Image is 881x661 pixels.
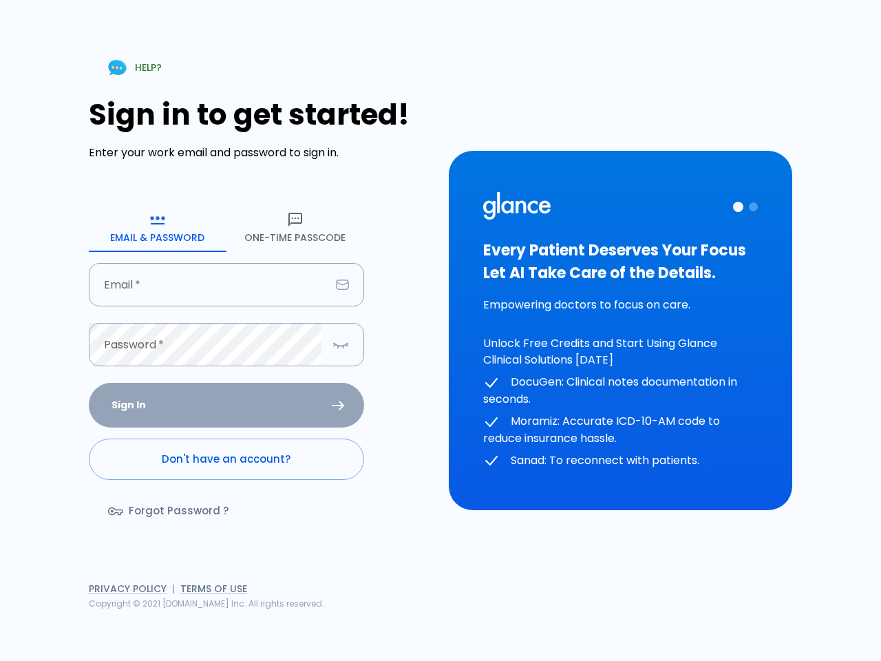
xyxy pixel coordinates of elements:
p: DocuGen: Clinical notes documentation in seconds. [483,374,758,408]
span: | [172,582,175,596]
a: Forgot Password ? [89,491,251,531]
span: Copyright © 2021 [DOMAIN_NAME] Inc. All rights reserved. [89,598,324,609]
p: Enter your work email and password to sign in. [89,145,432,161]
img: Chat Support [105,56,129,80]
p: Moramiz: Accurate ICD-10-AM code to reduce insurance hassle. [483,413,758,447]
a: Terms of Use [180,582,247,596]
button: One-Time Passcode [226,202,364,252]
p: Empowering doctors to focus on care. [483,297,758,313]
input: dr.ahmed@clinic.com [89,263,330,306]
p: Unlock Free Credits and Start Using Glance Clinical Solutions [DATE] [483,335,758,368]
button: Email & Password [89,202,226,252]
h1: Sign in to get started! [89,98,432,132]
a: Don't have an account? [89,439,364,480]
a: Privacy Policy [89,582,167,596]
h3: Every Patient Deserves Your Focus Let AI Take Care of the Details. [483,239,758,284]
a: HELP? [89,50,178,85]
p: Sanad: To reconnect with patients. [483,452,758,470]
